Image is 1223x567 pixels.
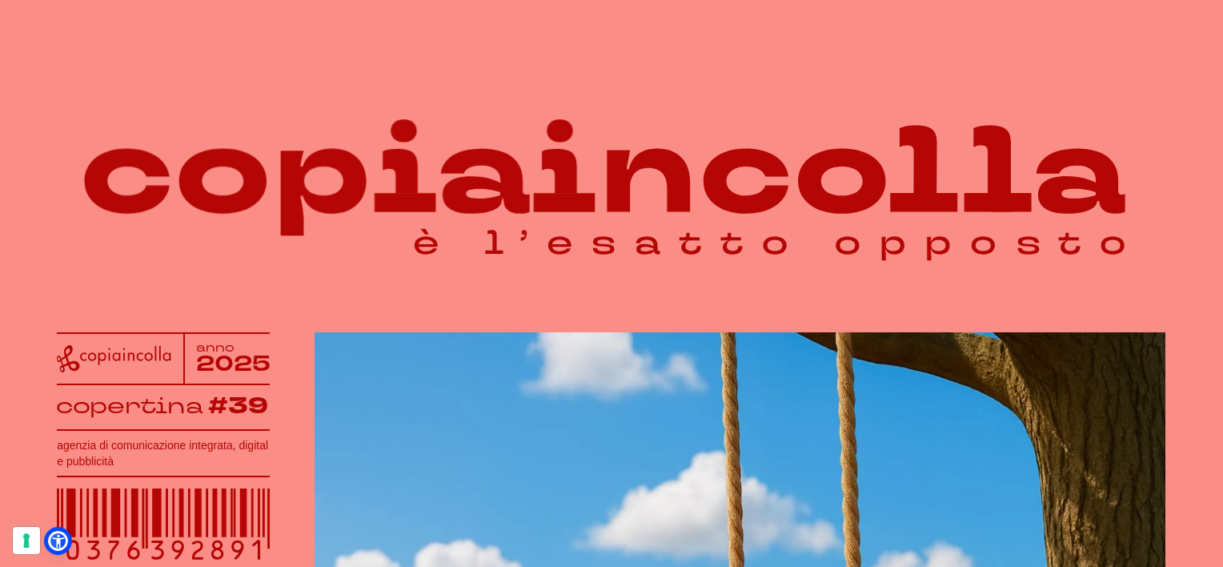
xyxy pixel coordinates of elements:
tspan: copertina [56,391,204,420]
button: Le tue preferenze relative al consenso per le tecnologie di tracciamento [13,527,40,554]
tspan: #39 [209,391,269,422]
tspan: 2025 [196,349,271,378]
tspan: anno [196,340,235,355]
a: Open Accessibility Menu [48,531,68,551]
h1: agenzia di comunicazione integrata, digital e pubblicità [57,437,270,469]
